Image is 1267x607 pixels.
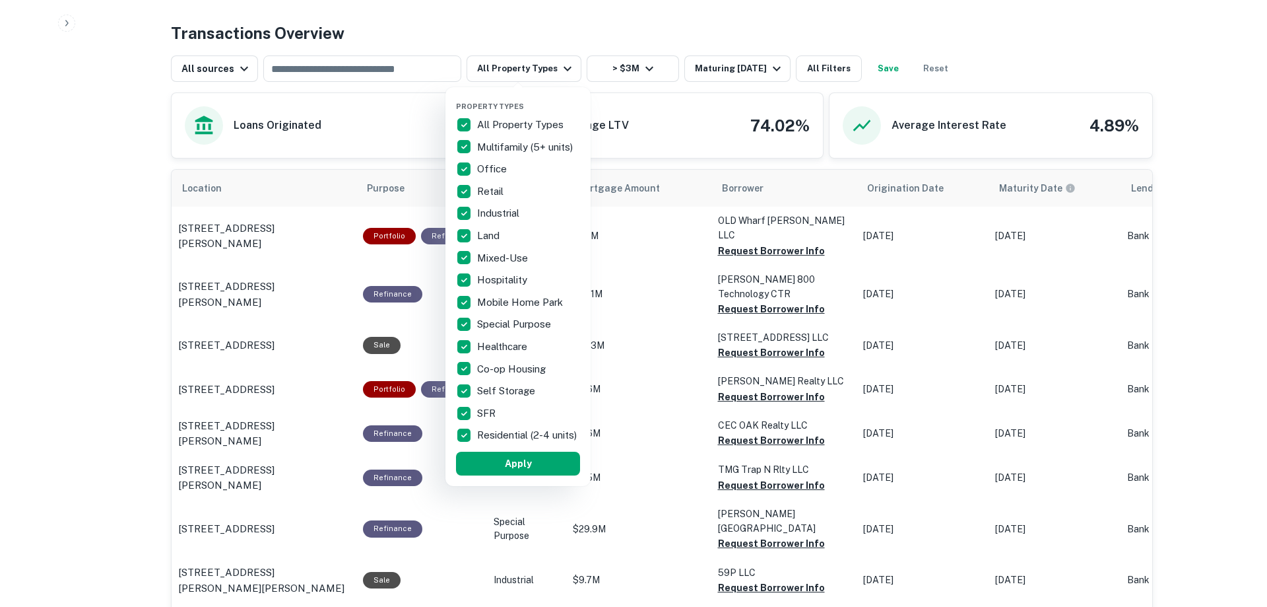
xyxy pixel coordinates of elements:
p: Office [477,161,509,177]
p: Mixed-Use [477,250,531,266]
p: Retail [477,184,506,199]
p: Mobile Home Park [477,295,566,310]
p: Land [477,228,502,244]
p: Healthcare [477,339,530,355]
button: Apply [456,452,580,476]
p: Hospitality [477,272,530,288]
p: Multifamily (5+ units) [477,139,575,155]
span: Property Types [456,102,524,110]
iframe: Chat Widget [1201,501,1267,565]
p: Co-op Housing [477,361,548,377]
p: Industrial [477,205,522,221]
p: SFR [477,406,498,421]
p: Special Purpose [477,316,554,332]
p: All Property Types [477,117,566,133]
p: Residential (2-4 units) [477,427,579,443]
p: Self Storage [477,383,538,399]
